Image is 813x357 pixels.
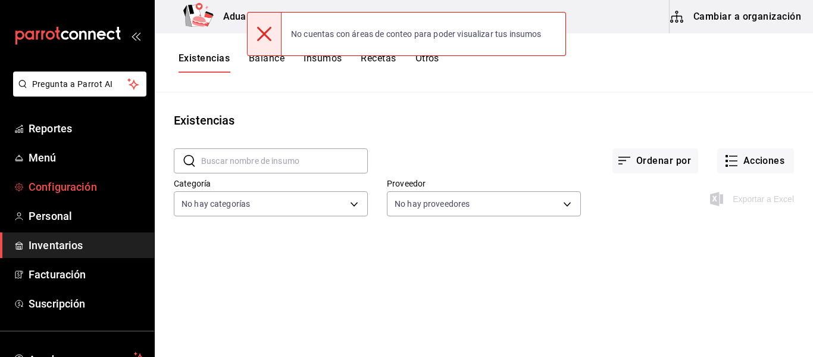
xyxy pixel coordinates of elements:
span: Facturación [29,266,145,283]
span: Pregunta a Parrot AI [32,78,128,91]
span: Menú [29,150,145,166]
span: Configuración [29,179,145,195]
button: Pregunta a Parrot AI [13,72,146,97]
a: Pregunta a Parrot AI [8,86,146,99]
button: Recetas [361,52,396,73]
button: Existencias [179,52,230,73]
span: Reportes [29,120,145,136]
div: Existencias [174,111,234,129]
label: Proveedor [387,179,581,188]
span: No hay categorías [182,198,250,210]
button: Insumos [304,52,342,73]
button: Balance [249,52,284,73]
button: Ordenar por [612,148,698,173]
span: Personal [29,208,145,224]
span: Inventarios [29,237,145,253]
div: navigation tabs [179,52,439,73]
button: Otros [415,52,439,73]
span: No hay proveedores [395,198,470,210]
input: Buscar nombre de insumo [201,149,368,173]
label: Categoría [174,179,368,188]
h3: Aduana Café (BCS) [214,10,308,24]
button: Acciones [717,148,794,173]
div: No cuentas con áreas de conteo para poder visualizar tus insumos [282,21,551,47]
button: open_drawer_menu [131,31,140,41]
span: Suscripción [29,296,145,312]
